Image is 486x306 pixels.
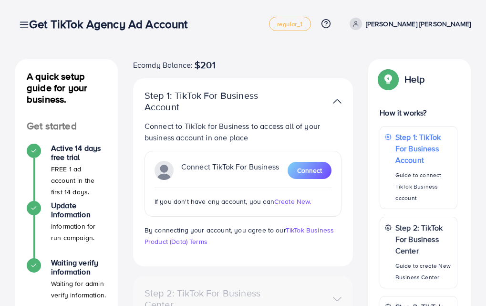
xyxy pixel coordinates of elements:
[15,120,118,132] h4: Get started
[51,278,106,301] p: Waiting for admin verify information.
[297,166,322,175] span: Connect
[395,131,452,166] p: Step 1: TikTok For Business Account
[155,197,274,206] span: If you don't have any account, you can
[51,201,106,219] h4: Update Information
[395,260,452,283] p: Guide to create New Business Center
[277,21,302,27] span: regular_1
[15,144,118,201] li: Active 14 days free trial
[145,224,342,247] p: By connecting your account, you agree to our
[395,222,452,256] p: Step 2: TikTok For Business Center
[15,201,118,258] li: Update Information
[15,71,118,105] h4: A quick setup guide for your business.
[380,107,457,118] p: How it works?
[51,221,106,243] p: Information for run campaign.
[404,74,424,85] p: Help
[274,197,311,206] span: Create New.
[395,169,452,204] p: Guide to connect TikTok Business account
[51,163,106,198] p: FREE 1 ad account in the first 14 days.
[346,18,471,30] a: [PERSON_NAME] [PERSON_NAME]
[155,161,174,180] img: TikTok partner
[145,90,271,113] p: Step 1: TikTok For Business Account
[445,263,479,299] iframe: Chat
[195,59,216,71] span: $201
[269,17,310,31] a: regular_1
[51,258,106,276] h4: Waiting verify information
[333,95,341,108] img: TikTok partner
[145,120,342,143] p: Connect to TikTok for Business to access all of your business account in one place
[133,59,193,71] span: Ecomdy Balance:
[380,71,397,88] img: Popup guide
[51,144,106,162] h4: Active 14 days free trial
[288,162,331,179] button: Connect
[29,17,195,31] h3: Get TikTok Agency Ad Account
[366,18,471,30] p: [PERSON_NAME] [PERSON_NAME]
[181,161,279,180] p: Connect TikTok For Business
